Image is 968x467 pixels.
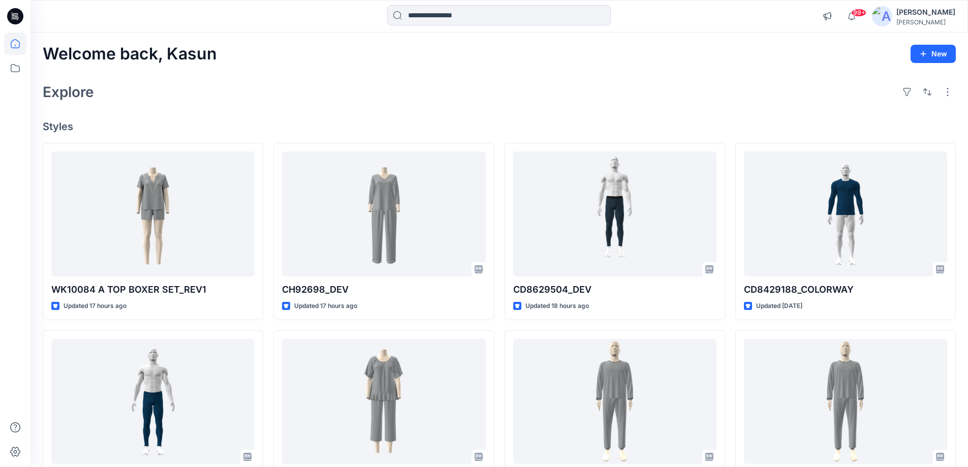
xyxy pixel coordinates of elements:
a: GRP-01623 DAD LONG SLEEVE JOGGER_DEVEL0PMENT [513,339,716,464]
p: CD8429188_COLORWAY [744,283,947,297]
p: WK10084 A TOP BOXER SET_REV1 [51,283,255,297]
h2: Welcome back, Kasun [43,45,217,64]
button: New [911,45,956,63]
a: CD8429188_COLORWAY [744,151,947,277]
h2: Explore [43,84,94,100]
a: GRP-01625 DAD LONG SLEEVE JOGGER_DEVEL0PMENT [744,339,947,464]
p: Updated [DATE] [756,301,802,312]
p: CH92698_DEV [282,283,485,297]
a: WK10084 A TOP BOXER SET_REV1 [51,151,255,277]
p: Updated 18 hours ago [525,301,589,312]
span: 99+ [851,9,866,17]
p: Updated 17 hours ago [294,301,357,312]
a: N70076_DEVELOPMENT [282,339,485,464]
div: [PERSON_NAME] [896,18,955,26]
a: CH92698_DEV [282,151,485,277]
p: CD8629504_DEV [513,283,716,297]
a: CD8629188 [51,339,255,464]
a: CD8629504_DEV [513,151,716,277]
p: Updated 17 hours ago [64,301,127,312]
div: [PERSON_NAME] [896,6,955,18]
h4: Styles [43,120,956,133]
img: avatar [872,6,892,26]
